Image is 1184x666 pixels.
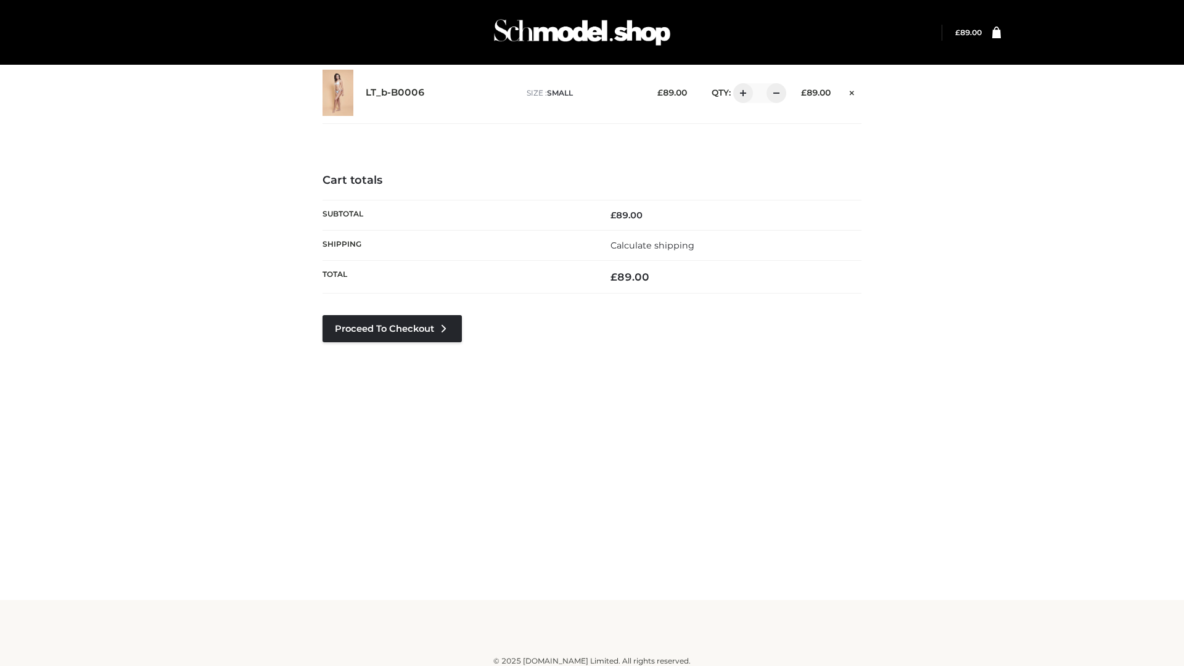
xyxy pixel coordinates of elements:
th: Shipping [323,230,592,260]
a: Proceed to Checkout [323,315,462,342]
span: £ [610,271,617,283]
th: Total [323,261,592,294]
a: Calculate shipping [610,240,694,251]
bdi: 89.00 [657,88,687,97]
a: £89.00 [955,28,982,37]
bdi: 89.00 [610,271,649,283]
a: LT_b-B0006 [366,87,425,99]
img: Schmodel Admin 964 [490,8,675,57]
span: SMALL [547,88,573,97]
span: £ [955,28,960,37]
th: Subtotal [323,200,592,230]
span: £ [657,88,663,97]
p: size : [527,88,638,99]
bdi: 89.00 [610,210,643,221]
bdi: 89.00 [955,28,982,37]
span: £ [610,210,616,221]
span: £ [801,88,807,97]
div: QTY: [699,83,782,103]
a: Remove this item [843,83,861,99]
h4: Cart totals [323,174,861,187]
bdi: 89.00 [801,88,831,97]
